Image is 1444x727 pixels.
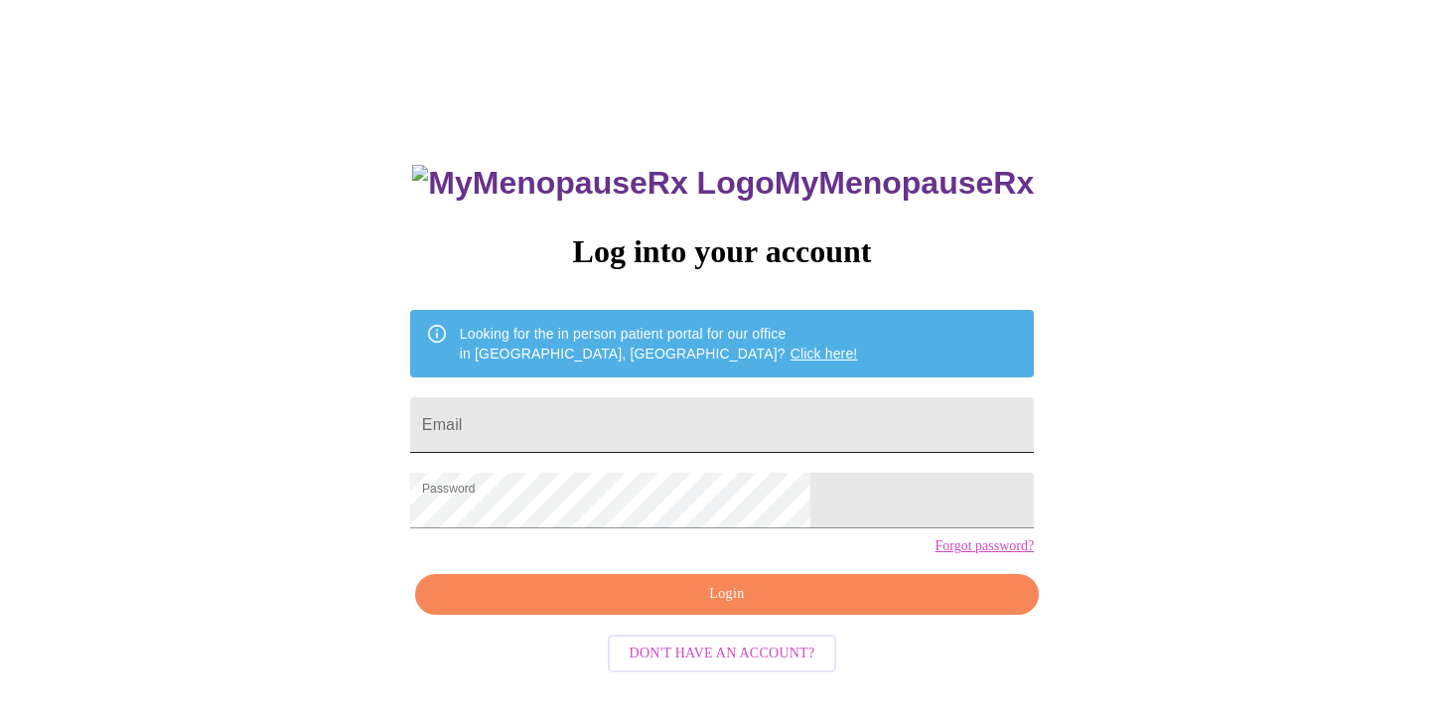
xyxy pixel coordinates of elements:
[935,538,1034,554] a: Forgot password?
[438,582,1016,607] span: Login
[410,233,1034,270] h3: Log into your account
[630,642,815,666] span: Don't have an account?
[415,574,1039,615] button: Login
[608,635,837,673] button: Don't have an account?
[791,346,858,362] a: Click here!
[412,165,774,202] img: MyMenopauseRx Logo
[603,644,842,660] a: Don't have an account?
[460,316,858,371] div: Looking for the in person patient portal for our office in [GEOGRAPHIC_DATA], [GEOGRAPHIC_DATA]?
[412,165,1034,202] h3: MyMenopauseRx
